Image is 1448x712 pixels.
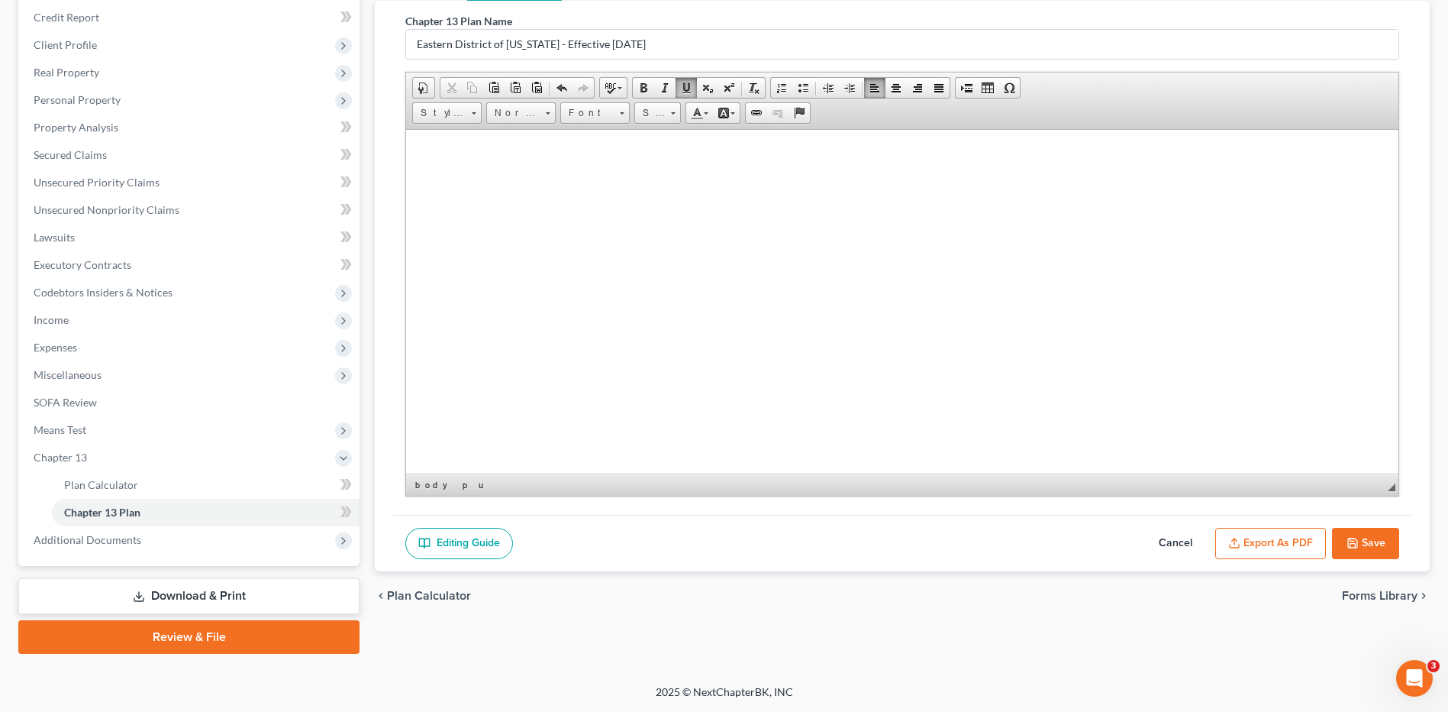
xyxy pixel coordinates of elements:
[34,11,99,24] span: Credit Report
[713,103,740,123] a: Background Color
[34,203,179,216] span: Unsecured Nonpriority Claims
[818,78,839,98] a: Decrease Indent
[18,578,360,614] a: Download & Print
[34,176,160,189] span: Unsecured Priority Claims
[34,231,75,244] span: Lawsuits
[654,78,676,98] a: Italic
[34,93,121,106] span: Personal Property
[34,341,77,354] span: Expenses
[413,103,466,123] span: Styles
[487,103,540,123] span: Normal
[956,78,977,98] a: Insert Page Break for Printing
[743,78,765,98] a: Remove Format
[788,103,810,123] a: Anchor
[676,78,697,98] a: Underline
[998,78,1020,98] a: Insert Special Character
[34,66,99,79] span: Real Property
[34,286,173,299] span: Codebtors Insiders & Notices
[505,78,526,98] a: Paste as plain text
[34,533,141,546] span: Additional Documents
[686,103,713,123] a: Text Color
[460,477,474,493] a: p element
[34,368,102,381] span: Miscellaneous
[526,78,547,98] a: Paste from Word
[289,684,1159,712] div: 2025 © NextChapterBK, INC
[1342,590,1430,602] button: Forms Library chevron_right
[21,169,360,196] a: Unsecured Priority Claims
[718,78,740,98] a: Superscript
[406,130,1398,474] iframe: Rich Text Editor, document-ckeditor
[64,506,140,519] span: Chapter 13 Plan
[907,78,928,98] a: Align Right
[1388,484,1395,491] span: Resize
[746,103,767,123] a: Link
[1215,528,1326,560] button: Export as PDF
[1332,528,1399,560] button: Save
[572,78,594,98] a: Redo
[634,102,681,124] a: Size
[600,78,627,98] a: Spell Checker
[561,103,614,123] span: Font
[864,78,885,98] a: Align Left
[1417,590,1430,602] i: chevron_right
[412,102,482,124] a: Styles
[1142,528,1209,560] button: Cancel
[1342,590,1417,602] span: Forms Library
[792,78,814,98] a: Insert/Remove Bulleted List
[52,499,360,526] a: Chapter 13 Plan
[551,78,572,98] a: Undo
[486,102,556,124] a: Normal
[34,451,87,464] span: Chapter 13
[34,423,86,436] span: Means Test
[560,102,630,124] a: Font
[21,224,360,251] a: Lawsuits
[633,78,654,98] a: Bold
[387,590,471,602] span: Plan Calculator
[1427,660,1440,672] span: 3
[34,313,69,326] span: Income
[483,78,505,98] a: Paste
[375,590,471,602] button: chevron_left Plan Calculator
[34,148,107,161] span: Secured Claims
[635,103,666,123] span: Size
[1396,660,1433,697] iframe: Intercom live chat
[21,196,360,224] a: Unsecured Nonpriority Claims
[977,78,998,98] a: Table
[21,251,360,279] a: Executory Contracts
[405,13,512,29] label: Chapter 13 Plan Name
[375,590,387,602] i: chevron_left
[413,78,434,98] a: Document Properties
[21,4,360,31] a: Credit Report
[21,389,360,416] a: SOFA Review
[18,620,360,654] a: Review & File
[21,114,360,141] a: Property Analysis
[476,477,485,493] a: u element
[440,78,462,98] a: Cut
[928,78,950,98] a: Justify
[885,78,907,98] a: Center
[462,78,483,98] a: Copy
[405,528,513,560] a: Editing Guide
[697,78,718,98] a: Subscript
[412,477,458,493] a: body element
[406,30,1398,59] input: Enter name...
[767,103,788,123] a: Unlink
[839,78,860,98] a: Increase Indent
[52,471,360,499] a: Plan Calculator
[34,38,97,51] span: Client Profile
[64,478,138,491] span: Plan Calculator
[771,78,792,98] a: Insert/Remove Numbered List
[34,396,97,409] span: SOFA Review
[21,141,360,169] a: Secured Claims
[34,121,118,134] span: Property Analysis
[34,258,131,271] span: Executory Contracts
